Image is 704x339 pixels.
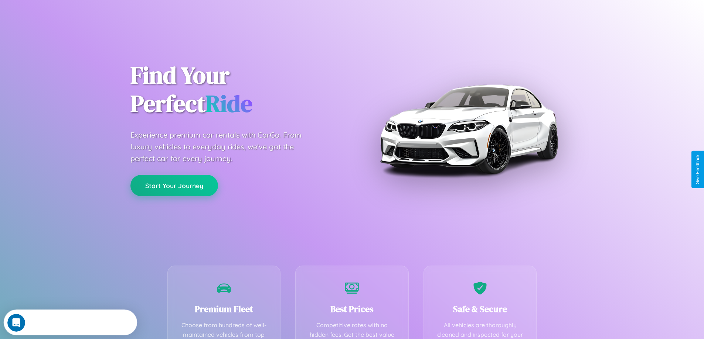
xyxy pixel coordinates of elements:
h3: Best Prices [307,303,397,315]
h3: Safe & Secure [435,303,526,315]
div: Give Feedback [695,155,700,184]
h3: Premium Fleet [179,303,269,315]
p: Experience premium car rentals with CarGo. From luxury vehicles to everyday rides, we've got the ... [130,129,315,165]
button: Start Your Journey [130,175,218,196]
span: Ride [205,87,252,120]
h1: Find Your Perfect [130,61,341,118]
iframe: Intercom live chat [7,314,25,332]
img: Premium BMW car rental vehicle [376,37,561,221]
iframe: Intercom live chat discovery launcher [4,309,137,335]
